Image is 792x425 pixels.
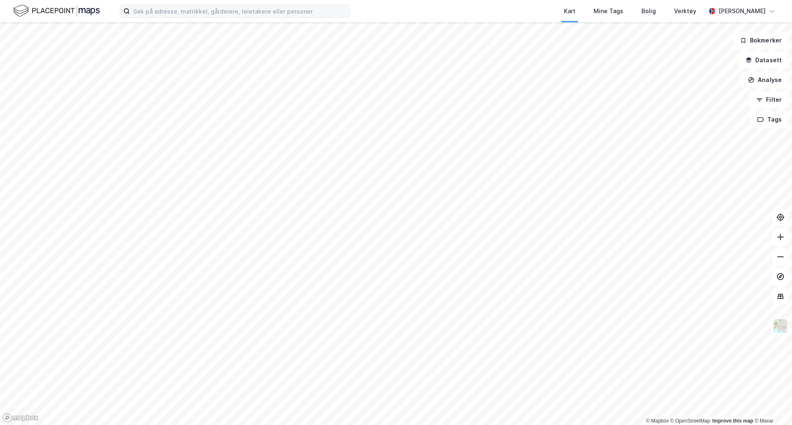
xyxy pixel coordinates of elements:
[564,6,575,16] div: Kart
[719,6,766,16] div: [PERSON_NAME]
[641,6,656,16] div: Bolig
[674,6,696,16] div: Verktøy
[13,4,100,18] img: logo.f888ab2527a4732fd821a326f86c7f29.svg
[751,385,792,425] div: Kontrollprogram for chat
[130,5,350,17] input: Søk på adresse, matrikkel, gårdeiere, leietakere eller personer
[751,385,792,425] iframe: Chat Widget
[594,6,623,16] div: Mine Tags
